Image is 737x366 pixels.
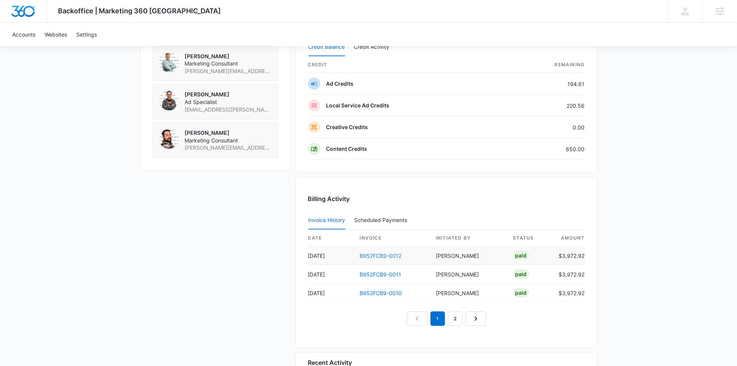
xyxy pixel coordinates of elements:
[430,246,507,265] td: [PERSON_NAME]
[185,60,272,67] span: Marketing Consultant
[513,270,529,279] div: Paid
[185,91,272,98] p: [PERSON_NAME]
[40,23,72,46] a: Websites
[553,265,585,284] td: $3,972.92
[513,288,529,297] div: Paid
[360,271,401,278] a: B952FCB9-0011
[308,265,354,284] td: [DATE]
[504,95,585,117] td: 220.56
[326,80,354,88] p: Ad Credits
[159,53,179,72] img: Forrest Van Eck
[326,145,368,153] p: Content Credits
[466,312,486,326] a: Next Page
[430,312,445,326] em: 1
[185,67,272,75] span: [PERSON_NAME][EMAIL_ADDRESS][PERSON_NAME][DOMAIN_NAME]
[308,211,345,230] button: Invoice History
[504,117,585,138] td: 0.00
[360,253,402,259] a: B952FCB9-0012
[326,102,390,109] p: Local Service Ad Credits
[430,284,507,302] td: [PERSON_NAME]
[185,53,272,60] p: [PERSON_NAME]
[185,98,272,106] span: Ad Specialist
[72,23,101,46] a: Settings
[553,246,585,265] td: $3,972.92
[354,230,430,246] th: invoice
[407,312,486,326] nav: Pagination
[8,23,40,46] a: Accounts
[185,137,272,144] span: Marketing Consultant
[430,230,507,246] th: Initiated By
[360,290,402,296] a: B952FCB9-0010
[507,230,553,246] th: status
[58,7,221,15] span: Backoffice | Marketing 360 [GEOGRAPHIC_DATA]
[308,38,345,56] button: Credit Balance
[354,38,390,56] button: Credit Activity
[430,265,507,284] td: [PERSON_NAME]
[185,144,272,152] span: [PERSON_NAME][EMAIL_ADDRESS][PERSON_NAME][DOMAIN_NAME]
[513,251,529,260] div: Paid
[185,129,272,137] p: [PERSON_NAME]
[553,230,585,246] th: amount
[504,57,585,73] th: Remaining
[159,91,179,110] img: Will Fritz
[553,284,585,302] td: $3,972.92
[504,73,585,95] td: 194.61
[185,106,272,113] span: [EMAIL_ADDRESS][PERSON_NAME][DOMAIN_NAME]
[159,129,179,149] img: Ryan Bullinger
[308,284,354,302] td: [DATE]
[504,138,585,160] td: 650.00
[448,312,462,326] a: Page 2
[308,246,354,265] td: [DATE]
[308,230,354,246] th: date
[308,194,585,203] h3: Billing Activity
[355,217,411,223] div: Scheduled Payments
[308,57,504,73] th: credit
[326,123,368,131] p: Creative Credits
